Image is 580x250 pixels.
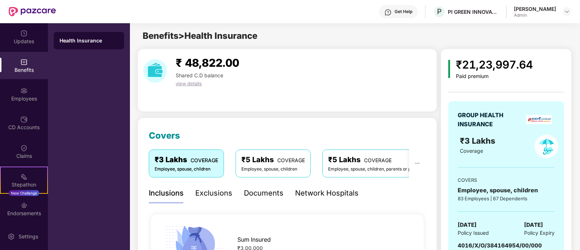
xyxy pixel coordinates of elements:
[514,12,556,18] div: Admin
[1,181,47,188] div: Stepathon
[415,161,420,166] span: ellipsis
[241,154,305,165] div: ₹5 Lakhs
[143,30,257,41] span: Benefits > Health Insurance
[456,56,533,73] div: ₹21,23,997.64
[149,130,180,141] span: Covers
[20,30,28,37] img: svg+xml;base64,PHN2ZyBpZD0iVXBkYXRlZCIgeG1sbnM9Imh0dHA6Ly93d3cudzMub3JnLzIwMDAvc3ZnIiB3aWR0aD0iMj...
[437,7,442,16] span: P
[277,157,305,163] span: COVERAGE
[458,221,477,229] span: [DATE]
[458,176,555,184] div: COVERS
[524,229,555,237] span: Policy Expiry
[20,87,28,94] img: svg+xml;base64,PHN2ZyBpZD0iRW1wbG95ZWVzIiB4bWxucz0iaHR0cDovL3d3dy53My5vcmcvMjAwMC9zdmciIHdpZHRoPS...
[237,235,271,244] span: Sum Insured
[328,166,441,173] div: Employee, spouse, children, parents or parent-in-laws
[16,233,40,240] div: Settings
[244,188,283,199] div: Documents
[458,186,555,195] div: Employee, spouse, children
[176,81,202,86] span: view details
[460,136,498,146] span: ₹3 Lakhs
[20,202,28,209] img: svg+xml;base64,PHN2ZyBpZD0iRW5kb3JzZW1lbnRzIiB4bWxucz0iaHR0cDovL3d3dy53My5vcmcvMjAwMC9zdmciIHdpZH...
[195,188,232,199] div: Exclusions
[241,166,305,173] div: Employee, spouse, children
[9,190,39,196] div: New Challenge
[458,229,489,237] span: Policy Issued
[328,154,441,165] div: ₹5 Lakhs
[409,149,426,177] button: ellipsis
[458,242,542,249] span: 4016/X/O/384164954/00/000
[20,173,28,180] img: svg+xml;base64,PHN2ZyB4bWxucz0iaHR0cDovL3d3dy53My5vcmcvMjAwMC9zdmciIHdpZHRoPSIyMSIgaGVpZ2h0PSIyMC...
[524,221,543,229] span: [DATE]
[176,72,223,78] span: Shared C.D balance
[460,148,483,154] span: Coverage
[60,37,118,44] div: Health Insurance
[9,7,56,16] img: New Pazcare Logo
[155,166,218,173] div: Employee, spouse, children
[20,58,28,66] img: svg+xml;base64,PHN2ZyBpZD0iQmVuZWZpdHMiIHhtbG5zPSJodHRwOi8vd3d3LnczLm9yZy8yMDAwL3N2ZyIgd2lkdGg9Ij...
[564,9,570,15] img: svg+xml;base64,PHN2ZyBpZD0iRHJvcGRvd24tMzJ4MzIiIHhtbG5zPSJodHRwOi8vd3d3LnczLm9yZy8yMDAwL3N2ZyIgd2...
[155,154,218,165] div: ₹3 Lakhs
[364,157,392,163] span: COVERAGE
[448,60,450,78] img: icon
[295,188,359,199] div: Network Hospitals
[8,233,15,240] img: svg+xml;base64,PHN2ZyBpZD0iU2V0dGluZy0yMHgyMCIgeG1sbnM9Imh0dHA6Ly93d3cudzMub3JnLzIwMDAvc3ZnIiB3aW...
[191,157,218,163] span: COVERAGE
[456,73,533,79] div: Paid premium
[384,9,392,16] img: svg+xml;base64,PHN2ZyBpZD0iSGVscC0zMngzMiIgeG1sbnM9Imh0dHA6Ly93d3cudzMub3JnLzIwMDAvc3ZnIiB3aWR0aD...
[535,135,558,158] img: policyIcon
[149,188,184,199] div: Inclusions
[176,56,239,69] span: ₹ 48,822.00
[20,144,28,152] img: svg+xml;base64,PHN2ZyBpZD0iQ2xhaW0iIHhtbG5zPSJodHRwOi8vd3d3LnczLm9yZy8yMDAwL3N2ZyIgd2lkdGg9IjIwIi...
[458,111,521,129] div: GROUP HEALTH INSURANCE
[395,9,412,15] div: Get Help
[20,116,28,123] img: svg+xml;base64,PHN2ZyBpZD0iQ0RfQWNjb3VudHMiIGRhdGEtbmFtZT0iQ0QgQWNjb3VudHMiIHhtbG5zPSJodHRwOi8vd3...
[526,115,552,124] img: insurerLogo
[448,8,499,15] div: PI GREEN INNOVATIONS PRIVATE LIMITED
[458,195,555,202] div: 83 Employees | 67 Dependents
[514,5,556,12] div: [PERSON_NAME]
[143,59,167,83] img: download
